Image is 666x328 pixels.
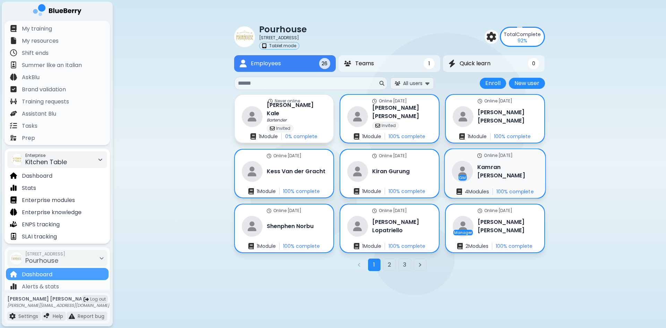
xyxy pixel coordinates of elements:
img: online status [267,154,271,158]
img: invited [270,126,275,131]
img: file icon [10,74,17,81]
p: Online [DATE] [484,98,512,104]
img: file icon [10,25,17,32]
img: enrollments [354,188,359,194]
img: file icon [10,283,17,290]
h3: [PERSON_NAME] [PERSON_NAME] [372,104,432,120]
img: file icon [10,184,17,191]
img: company logo [33,4,82,18]
img: logout [84,297,89,302]
p: Online [DATE] [379,153,407,159]
p: Report bug [78,313,104,319]
a: online statusNever onlinerestaurant[PERSON_NAME] KaleBartenderinvitedInvitedenrollments1Module0% ... [234,94,334,143]
p: 4 Module s [464,188,488,195]
img: enrollments [354,133,359,140]
span: 0 [532,60,535,67]
h3: Kamran [PERSON_NAME] [477,163,538,180]
img: All users [395,81,400,86]
p: Settings [18,313,38,319]
p: Pourhouse [259,24,307,35]
p: Online [DATE] [379,208,407,213]
a: tabletTablet mode [259,42,307,50]
h3: Kess Van der Gracht [267,167,325,176]
span: Enterprise [25,153,67,158]
p: 1 Module [468,133,487,140]
img: settings [487,32,496,42]
h3: Shenphen Norbu [267,222,314,230]
img: company thumbnail [10,252,23,264]
p: 1 Module [257,243,276,249]
span: 26 [322,60,327,67]
p: AskBlu [22,73,40,82]
img: file icon [10,221,17,228]
span: 1 [428,60,430,67]
p: Brand validation [22,85,66,94]
img: enrollments [456,188,462,195]
img: file icon [10,37,17,44]
img: online status [267,209,271,213]
img: file icon [10,196,17,203]
span: Log out [90,296,106,302]
a: online statusOnline [DATE]restaurantGMKamran [PERSON_NAME]enrollments4Modules100% complete [444,149,546,199]
button: TeamsTeams1 [339,55,440,72]
img: enrollments [457,243,463,249]
button: All users [390,77,434,89]
p: Summer like an Italian [22,61,82,69]
p: Bartender [267,117,287,123]
img: file icon [10,110,17,117]
p: 100 % complete [494,133,531,140]
button: Enroll [480,78,506,89]
p: [PERSON_NAME][EMAIL_ADDRESS][DOMAIN_NAME] [7,303,109,308]
button: Go to page 3 [399,259,411,271]
p: SLAI tracking [22,233,57,241]
img: file icon [10,172,17,179]
img: enrollments [354,243,359,249]
p: 100 % complete [388,188,425,194]
p: Shift ends [22,49,49,57]
a: online statusOnline [DATE]restaurantShenphen Norbuenrollments1Module100% complete [234,204,334,253]
img: enrollments [250,133,256,140]
a: online statusOnline [DATE]restaurantManager[PERSON_NAME] [PERSON_NAME]enrollments2Modules100% com... [445,204,545,253]
p: 92 % [518,37,527,44]
p: Online [DATE] [379,98,407,104]
p: 1 Module [362,188,381,194]
p: Online [DATE] [484,153,513,158]
img: enrollments [459,133,465,140]
span: Pourhouse [25,256,58,265]
a: online statusOnline [DATE]restaurant[PERSON_NAME] Lopatrielloenrollments1Module100% complete [340,204,439,253]
p: 2 Module s [466,243,488,249]
img: file icon [44,313,50,319]
span: Quick learn [460,59,490,68]
span: Kitchen Table [25,158,67,166]
button: Go to page 2 [383,259,396,271]
p: 1 Module [362,243,381,249]
p: Tablet mode [269,43,296,49]
img: Teams [344,61,351,66]
p: [STREET_ADDRESS] [259,35,299,41]
img: file icon [10,61,17,68]
p: 100 % complete [496,243,532,249]
p: Online [DATE] [484,208,512,213]
p: Manager [454,230,472,235]
img: invited [375,123,380,128]
img: restaurant [242,216,263,237]
p: 1 Module [259,133,278,140]
p: Invited [382,123,396,128]
p: Online [DATE] [273,208,301,213]
img: file icon [10,98,17,105]
img: tablet [262,43,266,48]
img: Quick learn [449,60,455,68]
img: restaurant [453,216,473,237]
a: online statusOnline [DATE]restaurant[PERSON_NAME] [PERSON_NAME]invitedInvitedenrollments1Module10... [340,94,439,143]
img: file icon [10,271,17,278]
img: online status [372,209,377,213]
p: 1 Module [257,188,276,194]
a: online statusOnline [DATE]restaurantKiran Gurungenrollments1Module100% complete [340,149,439,198]
button: EmployeesEmployees26 [234,55,336,72]
img: file icon [10,86,17,93]
img: Employees [240,60,247,68]
img: online status [478,209,482,213]
img: expand [425,80,429,86]
p: My resources [22,37,59,45]
img: search icon [379,81,384,86]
